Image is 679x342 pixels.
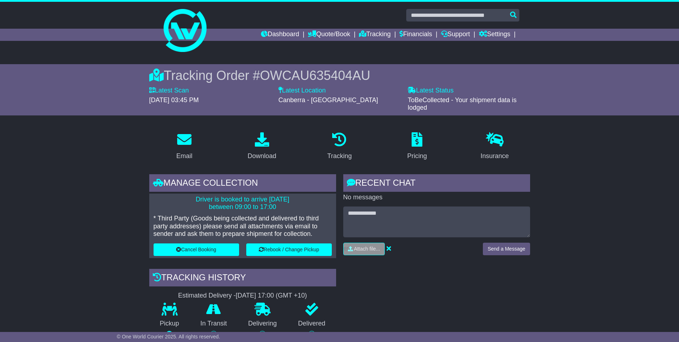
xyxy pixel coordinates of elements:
[441,29,470,41] a: Support
[154,243,239,256] button: Cancel Booking
[154,196,332,211] p: Driver is booked to arrive [DATE] between 09:00 to 17:00
[327,151,351,161] div: Tracking
[479,29,510,41] a: Settings
[243,130,281,163] a: Download
[149,68,530,83] div: Tracking Order #
[149,292,336,300] div: Estimated Delivery -
[481,151,509,161] div: Insurance
[322,130,356,163] a: Tracking
[238,320,288,328] p: Delivering
[343,174,530,194] div: RECENT CHAT
[149,96,199,104] span: [DATE] 03:45 PM
[483,243,530,255] button: Send a Message
[117,334,220,339] span: © One World Courier 2025. All rights reserved.
[190,320,238,328] p: In Transit
[408,96,516,111] span: ToBeCollected - Your shipment data is lodged
[359,29,391,41] a: Tracking
[154,215,332,238] p: * Third Party (Goods being collected and delivered to third party addresses) please send all atta...
[260,68,370,83] span: OWCAU635404AU
[403,130,432,163] a: Pricing
[308,29,350,41] a: Quote/Book
[343,194,530,201] p: No messages
[248,151,276,161] div: Download
[407,151,427,161] div: Pricing
[149,320,190,328] p: Pickup
[171,130,197,163] a: Email
[261,29,299,41] a: Dashboard
[236,292,307,300] div: [DATE] 17:00 (GMT +10)
[149,269,336,288] div: Tracking history
[176,151,192,161] div: Email
[149,174,336,194] div: Manage collection
[278,87,326,95] label: Latest Location
[399,29,432,41] a: Financials
[246,243,332,256] button: Rebook / Change Pickup
[287,320,336,328] p: Delivered
[278,96,378,104] span: Canberra - [GEOGRAPHIC_DATA]
[476,130,514,163] a: Insurance
[408,87,454,95] label: Latest Status
[149,87,189,95] label: Latest Scan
